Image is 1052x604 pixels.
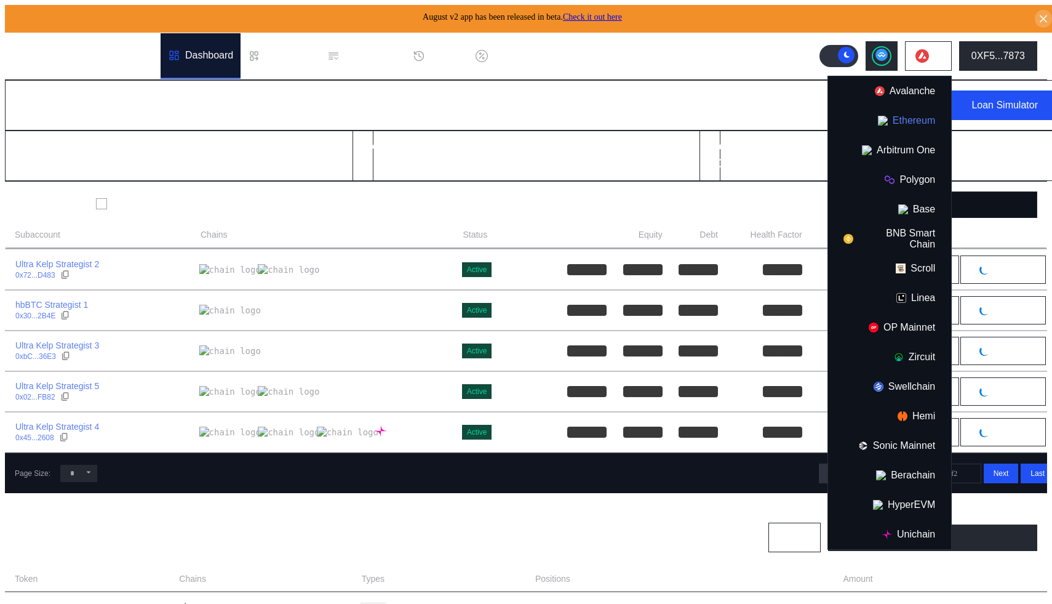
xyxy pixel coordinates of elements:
div: 0x72...D483 [15,271,55,280]
img: chain logo [258,264,319,275]
div: Loan Book [265,50,313,62]
button: pendingWithdraw [960,377,1046,406]
button: Next [984,464,1019,483]
div: <0.001 [710,156,754,171]
img: chain logo [317,427,378,438]
img: chain logo [882,530,892,539]
div: Dashboard [185,50,233,61]
img: chain logo [875,86,885,96]
span: Types [362,573,385,586]
button: pendingWithdraw [960,296,1046,325]
div: Active [467,306,487,315]
button: Polygon [828,165,951,195]
span: Positions [535,573,570,586]
span: Last [1030,469,1045,478]
button: First [819,464,853,483]
img: pending [979,305,989,315]
span: Debt [699,228,718,241]
button: Berachain [828,461,951,490]
span: Withdraw [994,306,1027,315]
button: chain logo [905,41,952,71]
img: pending [979,265,989,275]
img: chain logo [898,204,908,214]
div: USD [65,156,90,171]
span: Chain [779,533,798,542]
div: 0x45...2608 [15,433,54,442]
button: Zircuit [828,342,951,372]
button: Linea [828,283,951,313]
img: chain logo [199,305,261,316]
img: pending [979,427,989,437]
a: Discount Factors [468,33,574,79]
h2: Total Debt [363,141,410,152]
span: Token [15,573,38,586]
label: Show Closed Accounts [112,198,203,209]
a: History [405,33,468,79]
img: chain logo [858,441,868,451]
div: Discount Factors [493,50,567,62]
div: My Dashboard [15,94,129,117]
a: Dashboard [161,33,241,79]
img: chain logo [199,386,261,397]
h2: Total Equity [710,141,765,152]
button: Hemi [828,401,951,431]
div: hbBTC Strategist 1 [15,299,88,310]
div: Page Size: [15,469,50,478]
img: chain logo [873,500,883,510]
button: Base [828,195,951,224]
img: chain logo [878,116,888,126]
span: Status [463,228,487,241]
span: Health Factor [751,228,802,241]
button: Sonic Mainnet [828,431,951,461]
img: pending [979,387,989,397]
a: Loan Book [241,33,320,79]
button: Chain [768,523,821,552]
img: chain logo [862,145,872,155]
img: chain logo [894,352,904,362]
img: chain logo [199,427,261,438]
div: Ultra Kelp Strategist 2 [15,259,99,270]
div: 0XF5...7873 [971,50,1025,62]
img: chain logo [876,470,886,480]
button: pendingWithdraw [960,336,1046,366]
button: Scroll [828,254,951,283]
div: Ultra Kelp Strategist 4 [15,421,99,432]
span: Withdraw [994,347,1027,356]
img: chain logo [199,345,261,356]
div: Positions [15,531,65,545]
div: Ultra Kelp Strategist 5 [15,381,99,392]
a: Check it out here [563,12,622,22]
span: USD Value [995,573,1037,586]
img: chain logo [199,264,261,275]
span: Chains [201,228,228,241]
div: 0x30...2B4E [15,312,55,320]
img: chain logo [898,411,907,421]
img: chain logo [896,293,906,303]
div: 0 [363,156,370,171]
div: 0xbC...36E3 [15,352,56,361]
img: chain logo [885,175,895,185]
img: chain logo [869,323,879,332]
span: Withdraw [994,387,1027,397]
img: chain logo [375,425,386,437]
button: HyperEVM [828,490,951,520]
button: Ethereum [828,106,951,135]
div: History [430,50,461,62]
div: USD [375,156,401,171]
img: chain logo [874,382,883,392]
div: Active [467,387,487,396]
div: Ultra Kelp Strategist 3 [15,340,99,351]
span: Withdraw [994,265,1027,275]
img: pending [979,346,989,356]
img: chain logo [843,234,853,244]
h2: Total Balance [15,141,79,152]
span: Chains [179,573,206,586]
span: Account Balance [542,228,607,241]
button: pendingWithdraw [960,417,1046,447]
button: pendingWithdraw [960,255,1046,284]
button: Swellchain [828,372,951,401]
div: Active [467,265,487,274]
img: chain logo [915,49,929,63]
div: Subaccounts [15,198,86,212]
button: OP Mainnet [828,313,951,342]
